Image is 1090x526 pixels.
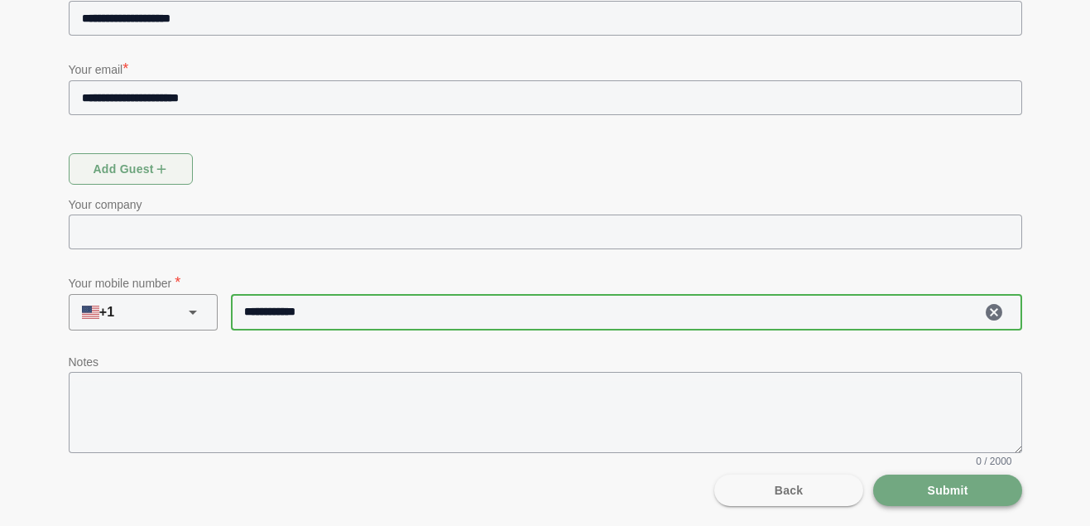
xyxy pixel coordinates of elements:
span: Add guest [92,153,169,185]
button: Submit [873,475,1022,506]
p: Your mobile number [69,271,1022,294]
p: Your company [69,195,1022,215]
button: Add guest [69,153,193,185]
span: Back [774,475,804,506]
span: 0 / 2000 [976,455,1011,468]
span: Submit [926,475,968,506]
i: Clear [984,302,1004,322]
p: Your email [69,57,1022,80]
button: Back [714,475,863,506]
p: Notes [69,352,1022,372]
